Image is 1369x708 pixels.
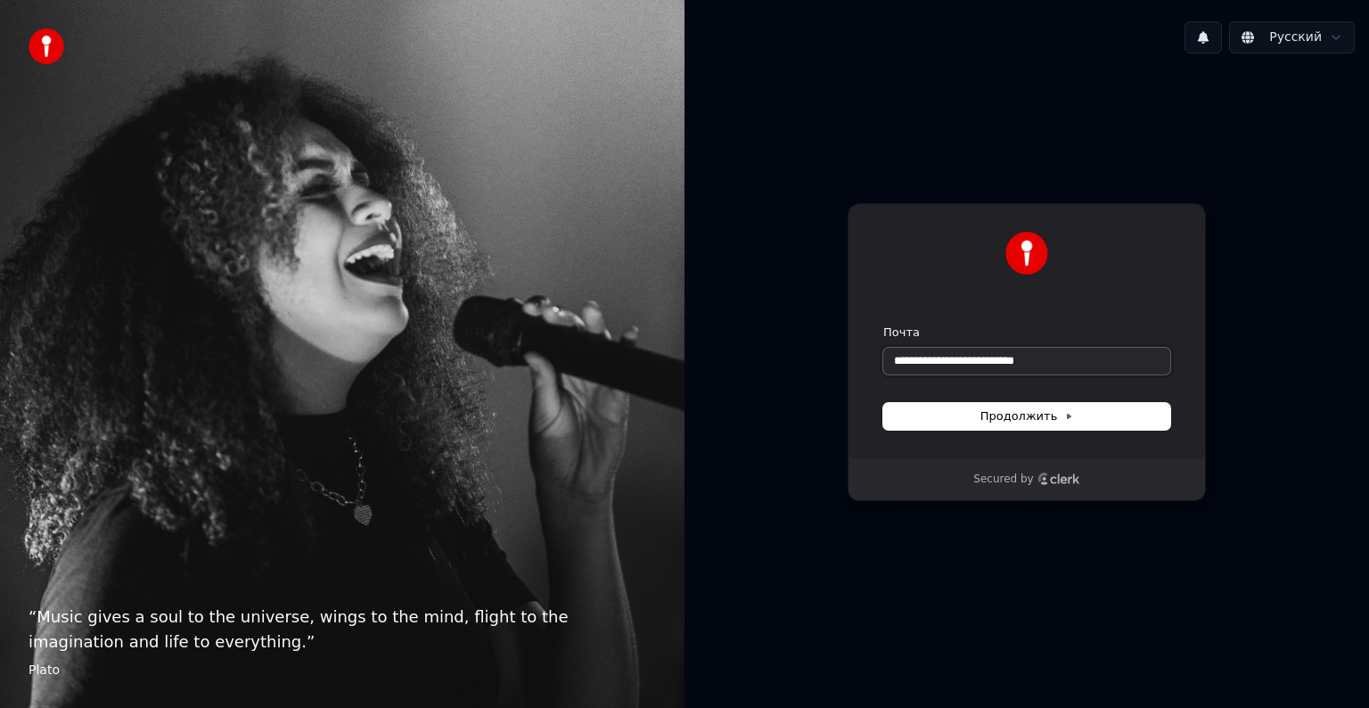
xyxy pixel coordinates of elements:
[883,403,1170,430] button: Продолжить
[980,408,1074,424] span: Продолжить
[973,473,1033,487] p: Secured by
[29,662,656,679] footer: Plato
[1005,232,1048,275] img: Youka
[883,325,920,341] label: Почта
[29,605,656,654] p: “ Music gives a soul to the universe, wings to the mind, flight to the imagination and life to ev...
[29,29,64,64] img: youka
[1037,473,1080,485] a: Clerk logo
